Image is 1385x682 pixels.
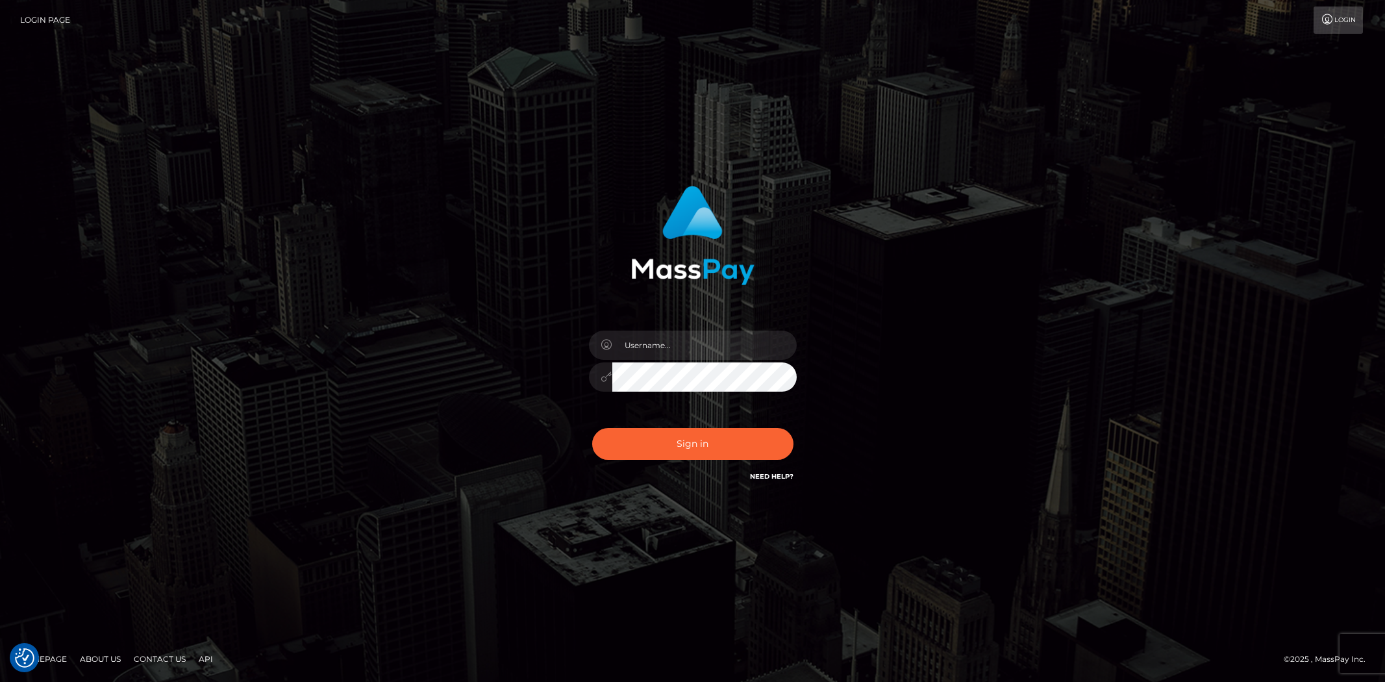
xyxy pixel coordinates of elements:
[75,649,126,669] a: About Us
[631,186,755,285] img: MassPay Login
[1284,652,1375,666] div: © 2025 , MassPay Inc.
[612,331,797,360] input: Username...
[592,428,793,460] button: Sign in
[20,6,70,34] a: Login Page
[15,648,34,668] img: Revisit consent button
[750,472,793,481] a: Need Help?
[15,648,34,668] button: Consent Preferences
[14,649,72,669] a: Homepage
[1314,6,1363,34] a: Login
[129,649,191,669] a: Contact Us
[193,649,218,669] a: API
